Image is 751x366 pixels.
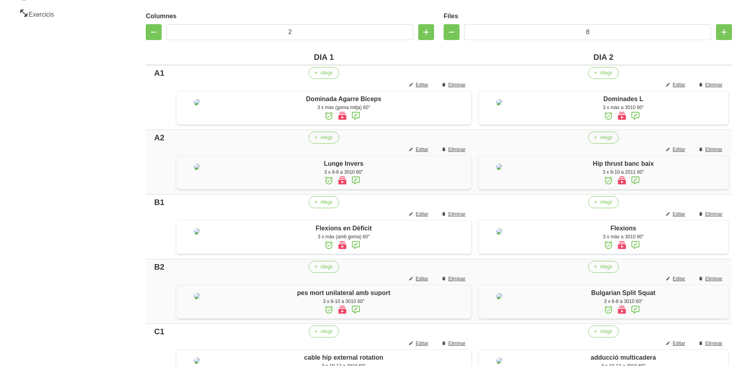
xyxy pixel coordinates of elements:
img: 8ea60705-12ae-42e8-83e1-4ba62b1261d5%2Factivities%2Fcable%20ip%20external%20rotation.jpg [194,358,200,364]
button: Editar [661,208,691,220]
div: 3 x màx a 3010 60" [522,104,724,111]
button: Afegir [588,196,619,208]
div: C1 [149,326,170,337]
span: Editar [673,275,685,282]
span: Eliminar [448,81,465,88]
img: 8ea60705-12ae-42e8-83e1-4ba62b1261d5%2Factivities%2Fdelcline%20bench%20hip%20thrust.jpg [496,164,502,170]
a: Exercicis [14,5,103,22]
button: Editar [404,79,434,91]
div: 3 x 8-10 a 3010 60" [220,298,467,305]
div: A1 [149,67,170,79]
span: Afegir [320,69,333,77]
span: Editar [416,275,428,282]
button: Afegir [588,67,619,79]
span: Eliminar [448,211,465,218]
button: Editar [404,208,434,220]
span: Dominada Agarre Bíceps [306,96,382,102]
span: Editar [416,146,428,153]
button: Eliminar [693,144,729,155]
span: Eliminar [705,81,722,88]
button: Editar [404,337,434,349]
span: Dominades L [603,96,643,102]
div: 3 x màx a 3010 60" [522,233,724,240]
button: Afegir [309,132,339,144]
span: Editar [673,211,685,218]
div: 3 x 8-10 a 2011 60" [522,169,724,176]
span: Afegir [320,328,333,335]
button: Editar [661,79,691,91]
label: Files [444,11,732,21]
span: Eliminar [705,211,722,218]
span: Afegir [600,134,612,141]
div: A2 [149,132,170,144]
button: Editar [661,337,691,349]
div: 3 x màx (goma mitja) 60" [220,104,467,111]
button: Afegir [309,326,339,337]
span: Eliminar [705,146,722,153]
button: Afegir [588,132,619,144]
button: Eliminar [436,208,472,220]
button: Afegir [309,67,339,79]
button: Afegir [309,196,339,208]
span: Lunge Invers [324,160,364,167]
button: Afegir [309,261,339,273]
span: Afegir [320,134,333,141]
span: Afegir [320,263,333,270]
span: Bulgarian Split Squat [591,289,656,296]
img: 8ea60705-12ae-42e8-83e1-4ba62b1261d5%2Factivities%2F16456-lunge-jpg.jpg [194,164,200,170]
button: Eliminar [693,337,729,349]
button: Eliminar [436,144,472,155]
span: Editar [416,81,428,88]
img: 8ea60705-12ae-42e8-83e1-4ba62b1261d5%2Factivities%2Fadduction%20hip.jpg [496,358,502,364]
span: Editar [673,340,685,347]
button: Eliminar [693,273,729,285]
div: B1 [149,196,170,208]
span: Hip thrust banc baix [593,160,654,167]
span: Editar [673,81,685,88]
span: Eliminar [448,146,465,153]
span: Flexions en Dèficit [316,225,372,232]
button: Editar [661,144,691,155]
span: Eliminar [705,275,722,282]
button: Editar [661,273,691,285]
span: Afegir [600,69,612,77]
span: Afegir [600,263,612,270]
div: DIA 1 [176,51,472,63]
button: Eliminar [436,273,472,285]
button: Editar [404,144,434,155]
label: Columnes [146,11,434,21]
button: Afegir [588,261,619,273]
span: Eliminar [705,340,722,347]
span: Flexions [610,225,636,232]
span: Afegir [320,199,333,206]
button: Eliminar [693,208,729,220]
span: Editar [416,211,428,218]
span: Editar [416,340,428,347]
span: cable hip external rotation [304,354,383,361]
button: Eliminar [693,79,729,91]
span: Afegir [600,199,612,206]
button: Editar [404,273,434,285]
div: 3 x màx (amb goma) 60" [220,233,467,240]
button: Eliminar [436,337,472,349]
div: B2 [149,261,170,273]
img: 8ea60705-12ae-42e8-83e1-4ba62b1261d5%2Factivities%2F32352-dominada-biceps-jpg.jpg [194,99,200,105]
button: Eliminar [436,79,472,91]
span: Editar [673,146,685,153]
div: 3 x 6-8 a 3010 60" [522,298,724,305]
img: 8ea60705-12ae-42e8-83e1-4ba62b1261d5%2Factivities%2F42794-flexions-jpg.jpg [496,228,502,235]
img: 8ea60705-12ae-42e8-83e1-4ba62b1261d5%2Factivities%2Fhand%20supproted%20single%20leg%20romanian%20... [194,293,200,299]
div: 3 x 6-8 a 3010 60" [220,169,467,176]
img: 8ea60705-12ae-42e8-83e1-4ba62b1261d5%2Factivities%2F26523-flexions-en-deficit-jpg.jpg [194,228,200,235]
button: Afegir [588,326,619,337]
span: adducció multicadera [591,354,656,361]
span: Eliminar [448,275,465,282]
span: pes mort unilateral amb suport [297,289,390,296]
div: DIA 2 [478,51,729,63]
span: Eliminar [448,340,465,347]
img: 8ea60705-12ae-42e8-83e1-4ba62b1261d5%2Factivities%2F22699-dominades-l-jpg.jpg [496,99,502,105]
img: 8ea60705-12ae-42e8-83e1-4ba62b1261d5%2Factivities%2F53447-bulgarian-squat-jpg.jpg [496,293,502,299]
span: Afegir [600,328,612,335]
